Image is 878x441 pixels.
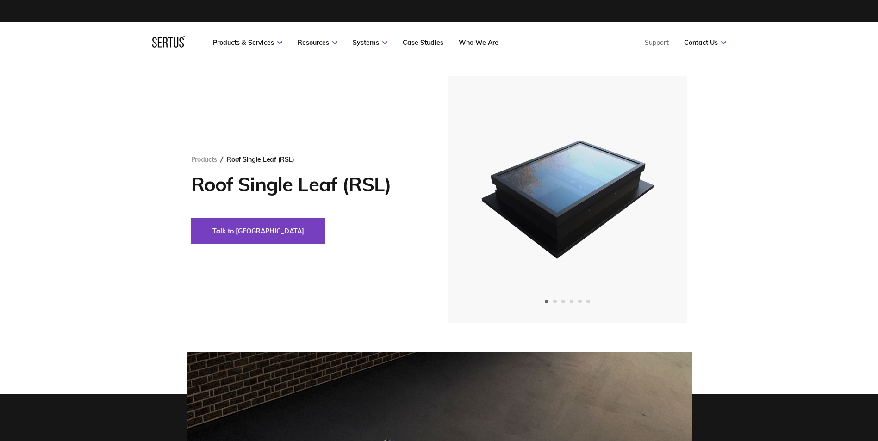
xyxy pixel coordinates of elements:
a: Systems [353,38,387,47]
span: Go to slide 2 [553,300,557,303]
a: Contact Us [684,38,726,47]
h1: Roof Single Leaf (RSL) [191,173,420,196]
span: Go to slide 3 [561,300,565,303]
a: Resources [298,38,337,47]
a: Who We Are [459,38,498,47]
a: Products & Services [213,38,282,47]
a: Case Studies [403,38,443,47]
span: Go to slide 4 [570,300,573,303]
button: Talk to [GEOGRAPHIC_DATA] [191,218,325,244]
span: Go to slide 5 [578,300,582,303]
a: Products [191,155,217,164]
a: Support [645,38,669,47]
span: Go to slide 6 [586,300,590,303]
